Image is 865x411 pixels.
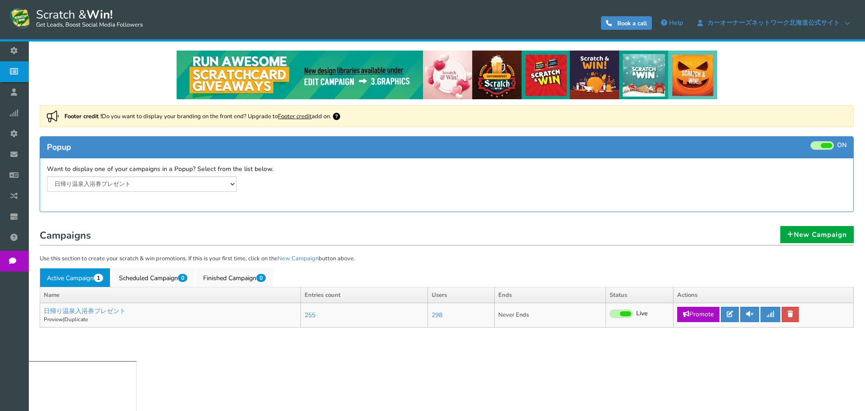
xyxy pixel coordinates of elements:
[428,287,494,303] th: Users
[86,7,113,23] strong: Win!
[494,287,605,303] th: Ends
[64,316,88,323] a: Duplicate
[674,287,854,303] th: Actions
[64,112,102,120] strong: Footer credit !
[40,254,854,263] p: Use this section to create your scratch & win promotions. If this is your first time, click on th...
[432,311,442,319] a: 298
[36,22,143,29] small: Get Leads, Boost Social Media Followers
[606,287,674,303] th: Status
[780,226,854,243] a: New Campaign
[278,112,312,120] a: Footer credit
[837,141,847,150] span: ON
[178,274,187,282] span: 0
[177,51,717,99] img: festival-poster-2020.webp
[32,7,143,29] span: Scratch &
[40,268,110,287] a: Active Campaign
[9,7,143,29] a: Scratch &Win! Get Leads, Boost Social Media Followers
[112,268,195,287] a: Scheduled Campaign
[305,311,315,319] a: 255
[47,142,71,152] span: Popup
[44,307,126,315] a: 日帰り温泉入浴券プレゼント
[40,105,854,127] div: Do you want to display your branding on the front end? Upgrade to add on.
[47,165,273,174] label: Want to display one of your campaigns in a Popup? Select from the list below.
[94,274,103,282] span: 1
[40,287,301,303] th: Name
[278,254,319,263] a: New Campaign
[656,16,687,30] a: Help
[617,19,647,28] span: Book a call
[669,18,683,27] span: Help
[44,316,63,323] a: Preview
[601,16,652,30] a: Book a call
[677,307,719,322] a: Promote
[256,274,266,282] span: 0
[40,227,854,245] h1: Campaigns
[300,287,428,303] th: Entries count
[196,268,273,287] a: Finished Campaign
[636,309,648,318] span: Live
[9,7,32,29] img: Scratch and Win
[494,303,605,328] td: Never Ends
[703,19,844,27] span: カーオーナーズネットワーク北海道公式サイト
[44,316,297,323] p: |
